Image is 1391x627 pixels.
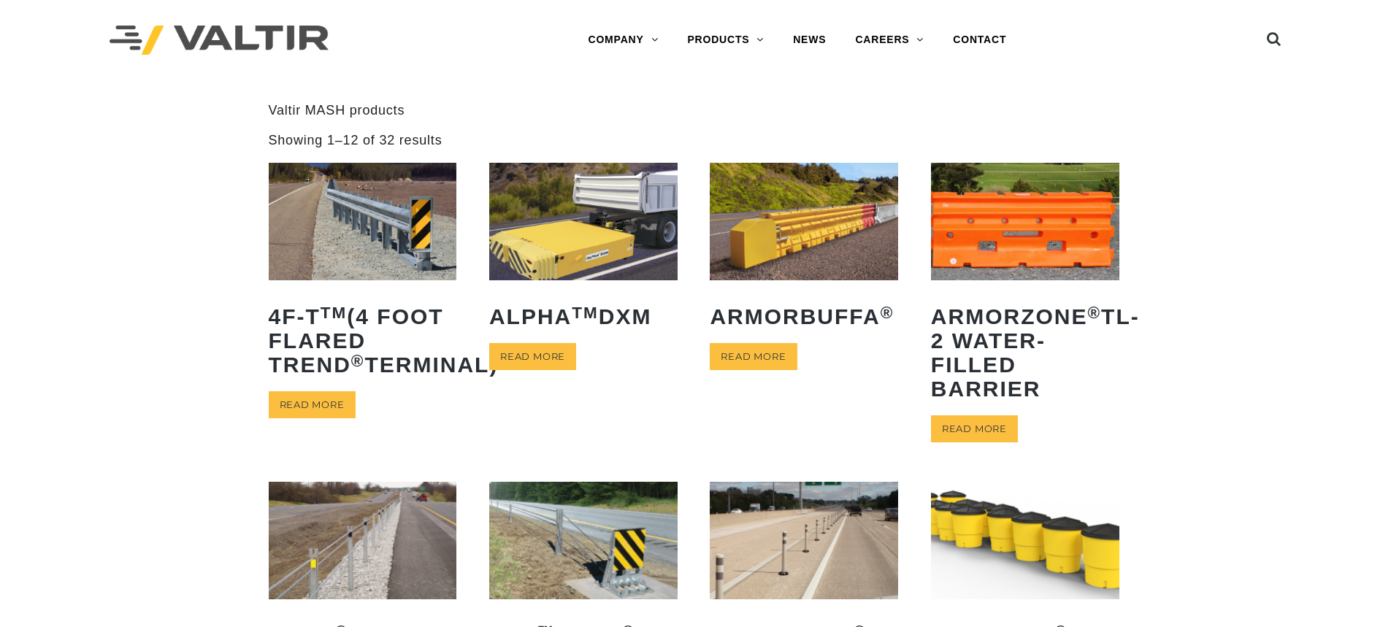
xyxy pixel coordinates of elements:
[269,163,457,388] a: 4F-TTM(4 Foot Flared TREND®Terminal)
[931,293,1119,412] h2: ArmorZone TL-2 Water-Filled Barrier
[881,304,894,322] sup: ®
[489,343,576,370] a: Read more about “ALPHATM DXM”
[269,391,356,418] a: Read more about “4F-TTM (4 Foot Flared TREND® Terminal)”
[931,415,1018,442] a: Read more about “ArmorZone® TL-2 Water-Filled Barrier”
[269,102,1123,119] p: Valtir MASH products
[321,304,348,322] sup: TM
[931,163,1119,412] a: ArmorZone®TL-2 Water-Filled Barrier
[840,26,938,55] a: CAREERS
[938,26,1021,55] a: CONTACT
[489,163,678,339] a: ALPHATMDXM
[269,132,442,149] p: Showing 1–12 of 32 results
[1087,304,1101,322] sup: ®
[778,26,840,55] a: NEWS
[489,293,678,339] h2: ALPHA DXM
[269,293,457,388] h2: 4F-T (4 Foot Flared TREND Terminal)
[710,163,898,339] a: ArmorBuffa®
[710,293,898,339] h2: ArmorBuffa
[672,26,778,55] a: PRODUCTS
[110,26,329,55] img: Valtir
[573,26,672,55] a: COMPANY
[572,304,599,322] sup: TM
[351,352,365,370] sup: ®
[710,343,797,370] a: Read more about “ArmorBuffa®”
